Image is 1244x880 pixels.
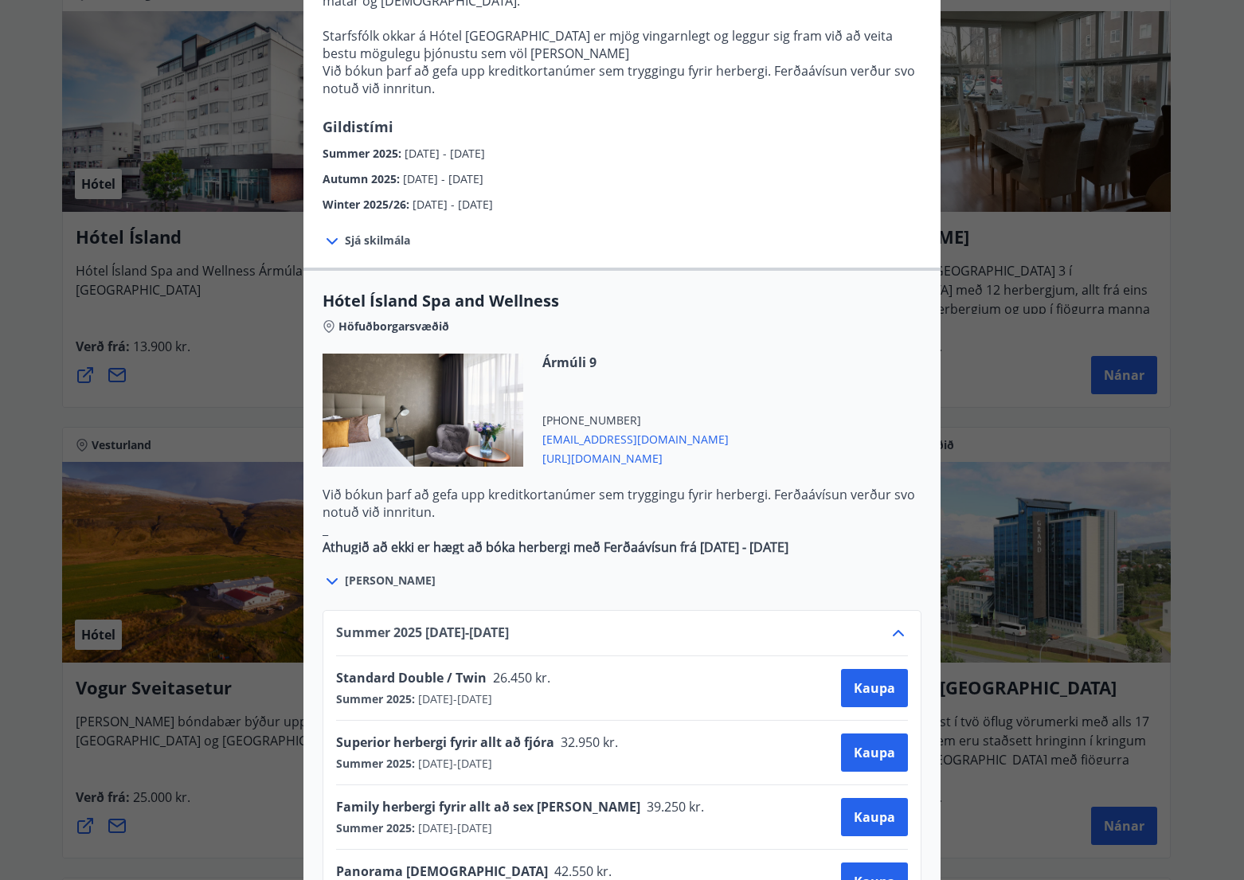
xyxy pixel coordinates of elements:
span: Sjá skilmála [345,233,410,248]
p: Við bókun þarf að gefa upp kreditkortanúmer sem tryggingu fyrir herbergi. Ferðaávísun verður svo ... [323,62,921,97]
span: [DATE] - [DATE] [403,171,483,186]
span: Gildistími [323,117,393,136]
span: Winter 2025/26 : [323,197,413,212]
p: Starfsfólk okkar á Hótel [GEOGRAPHIC_DATA] er mjög vingarnlegt og leggur sig fram við að veita be... [323,27,921,62]
span: Autumn 2025 : [323,171,403,186]
span: [DATE] - [DATE] [413,197,493,212]
span: Summer 2025 : [323,146,405,161]
span: [DATE] - [DATE] [405,146,485,161]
